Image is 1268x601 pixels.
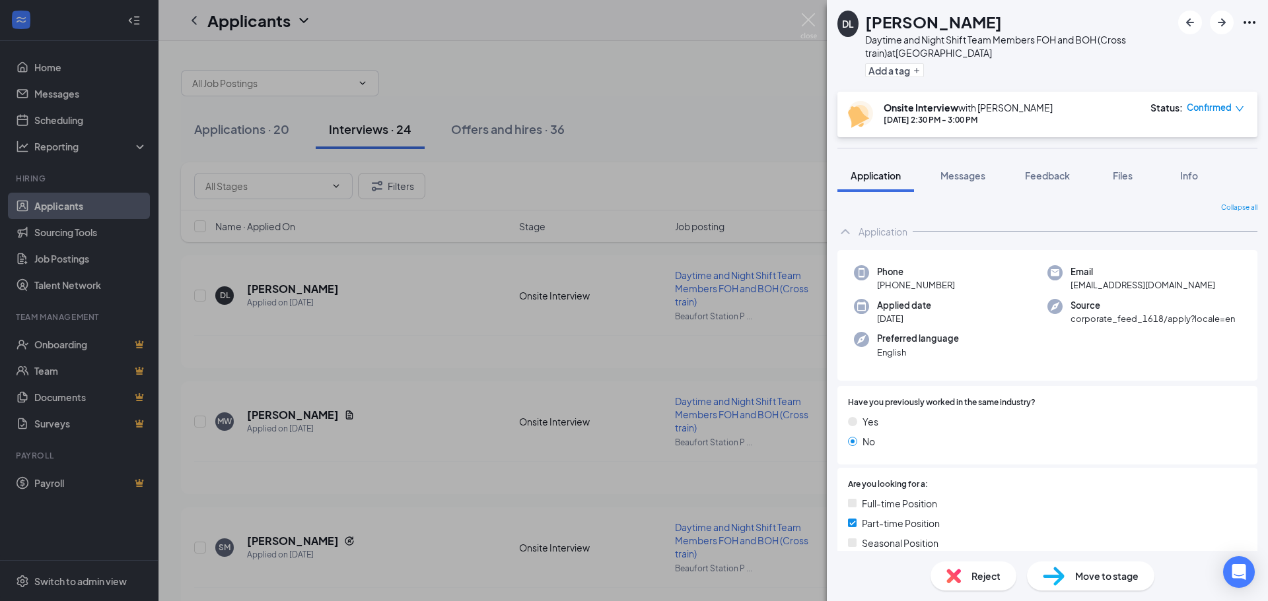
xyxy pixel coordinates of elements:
span: [EMAIL_ADDRESS][DOMAIN_NAME] [1071,278,1215,292]
button: ArrowLeftNew [1178,11,1202,34]
span: No [863,434,875,449]
span: Applied date [877,299,931,312]
span: corporate_feed_1618/apply?locale=en [1071,312,1235,325]
span: Confirmed [1187,101,1232,114]
div: DL [842,17,854,30]
h1: [PERSON_NAME] [865,11,1002,33]
div: [DATE] 2:30 PM - 3:00 PM [884,114,1053,125]
span: Info [1180,170,1198,181]
div: with [PERSON_NAME] [884,101,1053,114]
svg: ChevronUp [837,224,853,239]
span: [PHONE_NUMBER] [877,278,955,292]
svg: Ellipses [1242,15,1257,30]
span: Phone [877,265,955,278]
span: Application [851,170,901,181]
span: Files [1113,170,1133,181]
span: Part-time Position [862,516,940,530]
div: Application [859,225,907,238]
span: Feedback [1025,170,1070,181]
span: Email [1071,265,1215,278]
svg: ArrowRight [1214,15,1230,30]
span: Source [1071,299,1235,312]
span: Move to stage [1075,569,1139,583]
span: English [877,346,959,359]
svg: Plus [913,67,921,75]
span: Collapse all [1221,203,1257,213]
span: Seasonal Position [862,536,938,550]
svg: ArrowLeftNew [1182,15,1198,30]
b: Onsite Interview [884,102,958,113]
span: Full-time Position [862,496,937,511]
span: [DATE] [877,312,931,325]
span: Messages [940,170,985,181]
span: Are you looking for a: [848,478,928,491]
span: down [1235,104,1244,113]
span: Preferred language [877,332,959,345]
div: Open Intercom Messenger [1223,556,1255,588]
button: PlusAdd a tag [865,63,924,77]
div: Daytime and Night Shift Team Members FOH and BOH (Cross train) at [GEOGRAPHIC_DATA] [865,33,1172,59]
span: Have you previously worked in the same industry? [848,396,1036,409]
span: Yes [863,414,878,429]
span: Reject [971,569,1001,583]
button: ArrowRight [1210,11,1234,34]
div: Status : [1150,101,1183,114]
